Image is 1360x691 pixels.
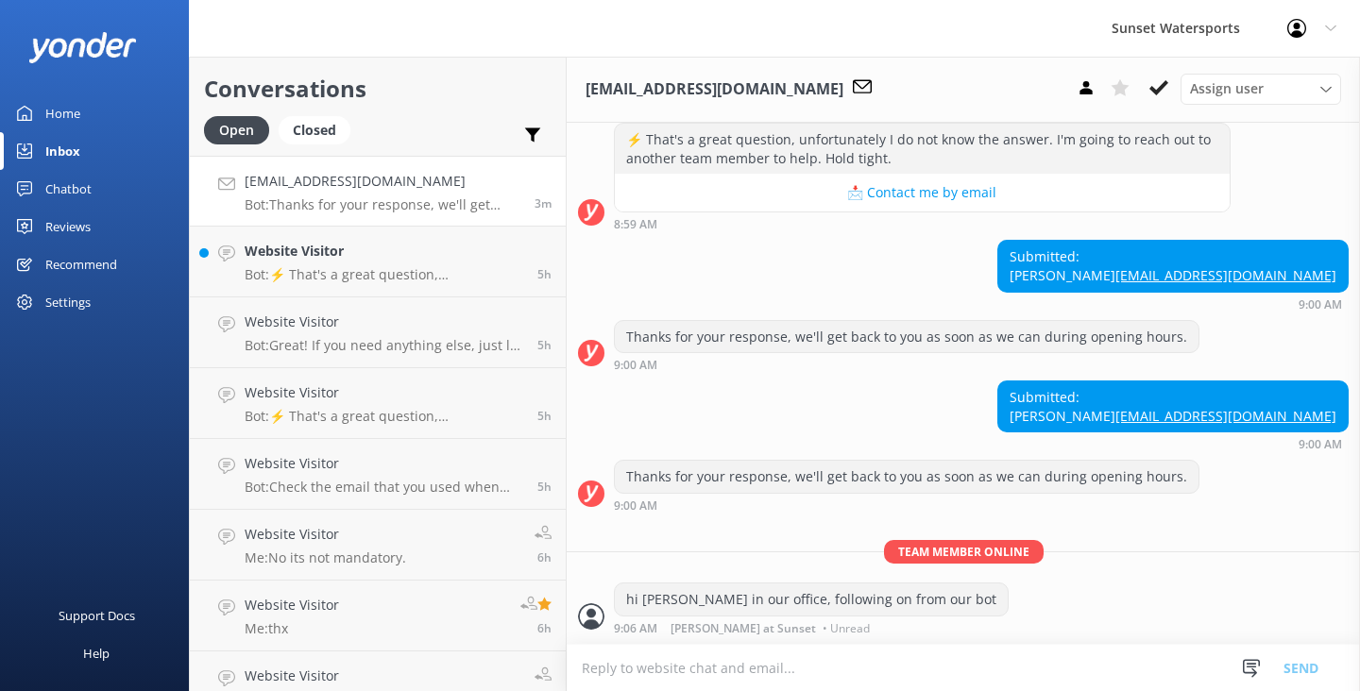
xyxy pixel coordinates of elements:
a: Website VisitorBot:⚡ That's a great question, unfortunately I do not know the answer. I'm going t... [190,227,566,297]
span: Aug 25 2025 03:09pm (UTC -05:00) America/Cancun [537,479,552,495]
a: Website VisitorBot:⚡ That's a great question, unfortunately I do not know the answer. I'm going t... [190,368,566,439]
span: Aug 25 2025 02:45pm (UTC -05:00) America/Cancun [537,620,552,636]
button: 📩 Contact me by email [615,174,1230,211]
div: Closed [279,116,350,144]
div: Home [45,94,80,132]
div: Submitted: [PERSON_NAME] [998,241,1348,291]
span: Aug 25 2025 03:16pm (UTC -05:00) America/Cancun [537,337,552,353]
a: [EMAIL_ADDRESS][DOMAIN_NAME] [1115,407,1336,425]
p: Bot: ⚡ That's a great question, unfortunately I do not know the answer. I'm going to reach out to... [245,408,523,425]
div: Reviews [45,208,91,245]
h4: Website Visitor [245,312,523,332]
div: Recommend [45,245,117,283]
div: Help [83,634,110,672]
h4: [EMAIL_ADDRESS][DOMAIN_NAME] [245,171,520,192]
h4: Website Visitor [245,595,339,615]
h4: Website Visitor [245,524,406,545]
div: Aug 25 2025 09:00pm (UTC -05:00) America/Cancun [997,297,1349,311]
div: hi [PERSON_NAME] in our office, following on from our bot [615,583,1008,615]
a: Website VisitorBot:Check the email that you used when you made your reservation. If you cannot lo... [190,439,566,510]
div: Aug 25 2025 09:00pm (UTC -05:00) America/Cancun [614,498,1199,512]
span: • Unread [823,623,870,634]
span: Aug 25 2025 04:00pm (UTC -05:00) America/Cancun [537,266,552,282]
span: [PERSON_NAME] at Sunset [671,623,816,634]
strong: 9:00 AM [1299,439,1342,450]
span: Aug 25 2025 09:00pm (UTC -05:00) America/Cancun [535,195,552,211]
div: Thanks for your response, we'll get back to you as soon as we can during opening hours. [615,461,1198,493]
div: Aug 25 2025 09:00pm (UTC -05:00) America/Cancun [614,358,1199,371]
strong: 9:00 AM [1299,299,1342,311]
div: Support Docs [59,597,135,634]
div: Chatbot [45,170,92,208]
strong: 9:00 AM [614,360,657,371]
img: yonder-white-logo.png [28,32,137,63]
span: Assign user [1190,78,1264,99]
span: Aug 25 2025 03:12pm (UTC -05:00) America/Cancun [537,408,552,424]
p: Bot: Great! If you need anything else, just let me know. [245,337,523,354]
a: Closed [279,119,360,140]
span: Aug 25 2025 02:46pm (UTC -05:00) America/Cancun [537,549,552,565]
a: [EMAIL_ADDRESS][DOMAIN_NAME]Bot:Thanks for your response, we'll get back to you as soon as we can... [190,156,566,227]
strong: 9:00 AM [614,500,657,512]
a: Website VisitorBot:Great! If you need anything else, just let me know.5h [190,297,566,368]
strong: 8:59 AM [614,219,657,230]
strong: 9:06 AM [614,623,657,634]
h4: Website Visitor [245,382,523,403]
div: Aug 25 2025 09:06pm (UTC -05:00) America/Cancun [614,621,1009,634]
div: Submitted: [PERSON_NAME] [998,381,1348,431]
div: Thanks for your response, we'll get back to you as soon as we can during opening hours. [615,321,1198,353]
p: Me: No its not mandatory. [245,549,406,566]
h4: Website Visitor [245,666,517,686]
div: Inbox [45,132,80,170]
h4: Website Visitor [245,453,523,474]
p: Bot: ⚡ That's a great question, unfortunately I do not know the answer. I'm going to reach out to... [245,266,523,283]
p: Me: thx [245,620,339,637]
div: Aug 25 2025 09:00pm (UTC -05:00) America/Cancun [997,437,1349,450]
div: Open [204,116,269,144]
div: Assign User [1181,74,1341,104]
a: Open [204,119,279,140]
p: Bot: Thanks for your response, we'll get back to you as soon as we can during opening hours. [245,196,520,213]
a: [EMAIL_ADDRESS][DOMAIN_NAME] [1115,266,1336,284]
h2: Conversations [204,71,552,107]
span: Team member online [884,540,1044,564]
div: Settings [45,283,91,321]
h3: [EMAIL_ADDRESS][DOMAIN_NAME] [586,77,843,102]
p: Bot: Check the email that you used when you made your reservation. If you cannot locate the confi... [245,479,523,496]
div: ⚡ That's a great question, unfortunately I do not know the answer. I'm going to reach out to anot... [615,124,1230,174]
a: Website VisitorMe:No its not mandatory.6h [190,510,566,581]
div: Aug 25 2025 08:59pm (UTC -05:00) America/Cancun [614,217,1231,230]
a: Website VisitorMe:thx6h [190,581,566,651]
h4: Website Visitor [245,241,523,261]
